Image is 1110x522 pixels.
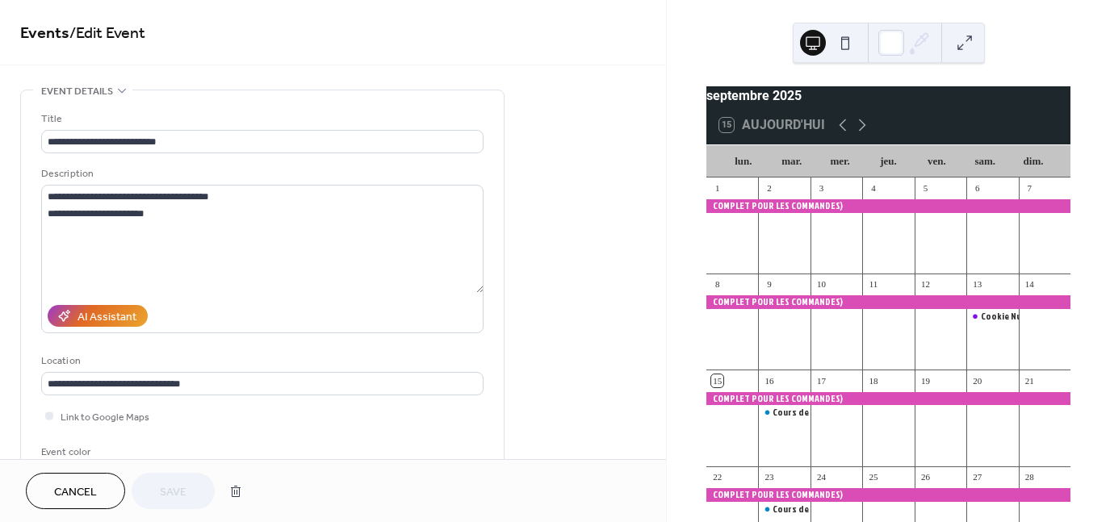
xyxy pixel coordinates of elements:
[758,503,810,516] div: Cours de Macarons Italiens
[20,18,69,49] a: Events
[41,353,480,370] div: Location
[981,310,1064,324] div: Cookie Number Cake
[971,471,983,483] div: 27
[763,182,775,194] div: 2
[971,182,983,194] div: 6
[961,145,1009,177] div: sam.
[816,145,865,177] div: mer.
[971,374,983,386] div: 20
[815,374,827,386] div: 17
[912,145,961,177] div: ven.
[41,444,162,461] div: Event color
[758,406,810,420] div: Cours de pâtisserie - fondant 101
[706,488,1070,502] div: COMPLET POUR LES COMMANDES)
[41,83,113,100] span: Event details
[706,295,1070,309] div: COMPLET POUR LES COMMANDES)
[867,471,879,483] div: 25
[711,374,723,386] div: 15
[815,471,827,483] div: 24
[865,145,913,177] div: jeu.
[763,471,775,483] div: 23
[1024,471,1036,483] div: 28
[768,145,816,177] div: mar.
[48,305,148,327] button: AI Assistant
[1024,278,1036,290] div: 14
[711,278,723,290] div: 8
[773,406,908,420] div: Cours de pâtisserie - fondant 101
[1024,182,1036,194] div: 7
[1009,145,1058,177] div: dim.
[41,165,480,182] div: Description
[867,278,879,290] div: 11
[763,374,775,386] div: 16
[971,278,983,290] div: 13
[867,374,879,386] div: 18
[711,471,723,483] div: 22
[61,409,149,426] span: Link to Google Maps
[773,503,884,516] div: Cours de Macarons Italiens
[867,182,879,194] div: 4
[919,278,932,290] div: 12
[41,111,480,127] div: Title
[26,473,125,509] button: Cancel
[719,145,768,177] div: lun.
[77,309,136,326] div: AI Assistant
[919,374,932,386] div: 19
[706,86,1070,106] div: septembre 2025
[763,278,775,290] div: 9
[966,310,1018,324] div: Cookie Number Cake
[815,278,827,290] div: 10
[919,471,932,483] div: 26
[706,199,1070,213] div: COMPLET POUR LES COMMANDES)
[1024,374,1036,386] div: 21
[919,182,932,194] div: 5
[54,484,97,501] span: Cancel
[69,18,145,49] span: / Edit Event
[815,182,827,194] div: 3
[711,182,723,194] div: 1
[706,392,1070,406] div: COMPLET POUR LES COMMANDES)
